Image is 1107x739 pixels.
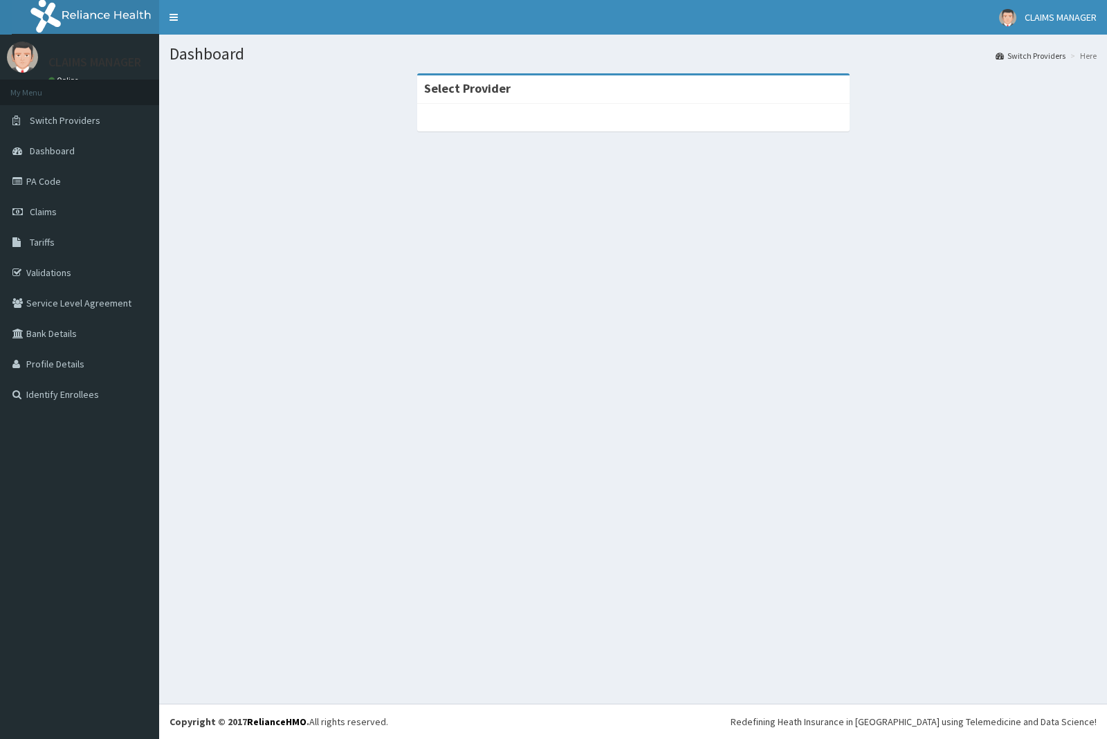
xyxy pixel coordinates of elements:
span: Claims [30,206,57,218]
h1: Dashboard [170,45,1097,63]
span: Switch Providers [30,114,100,127]
strong: Select Provider [424,80,511,96]
strong: Copyright © 2017 . [170,715,309,728]
span: Dashboard [30,145,75,157]
img: User Image [7,42,38,73]
a: Online [48,75,82,85]
p: CLAIMS MANAGER [48,56,141,69]
footer: All rights reserved. [159,704,1107,739]
a: Switch Providers [996,50,1065,62]
a: RelianceHMO [247,715,307,728]
img: User Image [999,9,1016,26]
div: Redefining Heath Insurance in [GEOGRAPHIC_DATA] using Telemedicine and Data Science! [731,715,1097,729]
span: Tariffs [30,236,55,248]
span: CLAIMS MANAGER [1025,11,1097,24]
li: Here [1067,50,1097,62]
